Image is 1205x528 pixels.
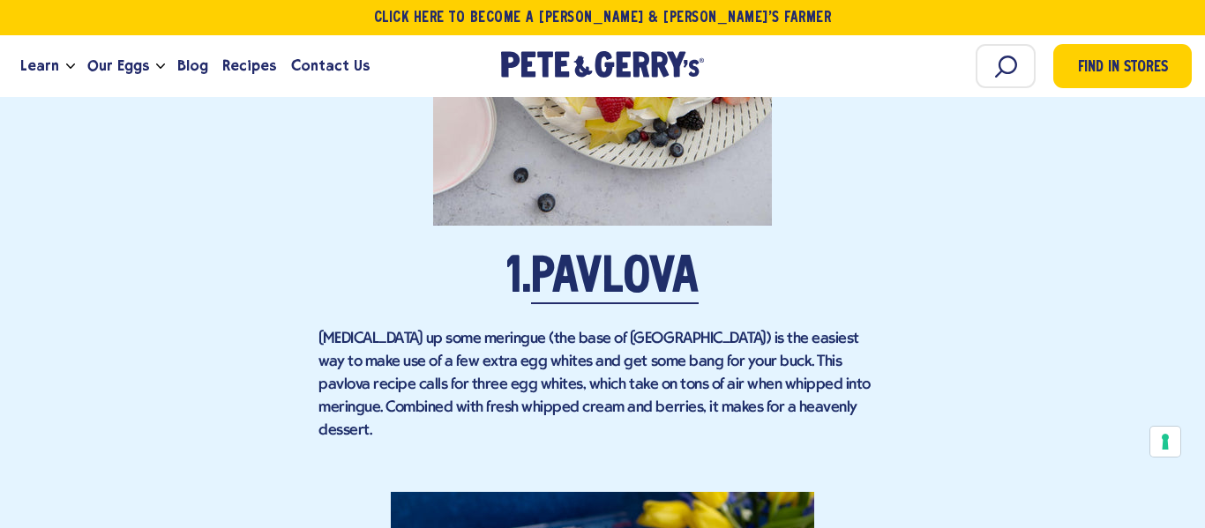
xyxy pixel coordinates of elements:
[318,328,887,442] p: [MEDICAL_DATA] up some meringue (the base of [GEOGRAPHIC_DATA]) is the easiest way to make use of...
[170,42,215,90] a: Blog
[177,55,208,77] span: Blog
[531,255,699,304] a: Pavlova
[976,44,1036,88] input: Search
[222,55,276,77] span: Recipes
[156,63,165,70] button: Open the dropdown menu for Our Eggs
[284,42,377,90] a: Contact Us
[66,63,75,70] button: Open the dropdown menu for Learn
[20,55,59,77] span: Learn
[1053,44,1192,88] a: Find in Stores
[1078,56,1168,80] span: Find in Stores
[291,55,370,77] span: Contact Us
[215,42,283,90] a: Recipes
[1150,427,1180,457] button: Your consent preferences for tracking technologies
[318,252,887,305] h2: 1.
[87,55,149,77] span: Our Eggs
[80,42,156,90] a: Our Eggs
[13,42,66,90] a: Learn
